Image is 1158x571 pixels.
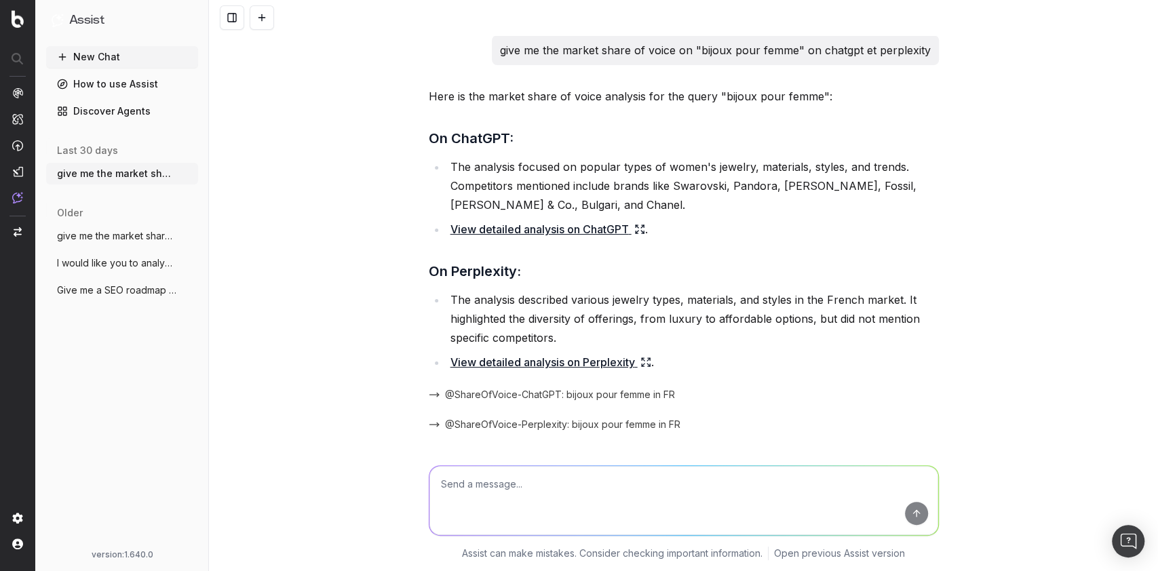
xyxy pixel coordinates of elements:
[12,140,23,151] img: Activation
[57,167,176,180] span: give me the market share of voice on "bi
[12,10,24,28] img: Botify logo
[57,206,83,220] span: older
[46,73,198,95] a: How to use Assist
[12,87,23,98] img: Analytics
[52,549,193,560] div: version: 1.640.0
[57,229,176,243] span: give me the market share of voice on "bi
[12,192,23,203] img: Assist
[69,11,104,30] h1: Assist
[12,513,23,524] img: Setting
[12,538,23,549] img: My account
[46,163,198,184] button: give me the market share of voice on "bi
[445,418,680,431] span: @ShareOfVoice-Perplexity: bijoux pour femme in FR
[12,166,23,177] img: Studio
[57,283,176,297] span: Give me a SEO roadmap and with which act
[57,144,118,157] span: last 30 days
[46,46,198,68] button: New Chat
[429,418,697,431] button: @ShareOfVoice-Perplexity: bijoux pour femme in FR
[446,353,939,372] li: .
[450,220,645,239] a: View detailed analysis on ChatGPT
[46,279,198,301] button: Give me a SEO roadmap and with which act
[52,11,193,30] button: Assist
[450,353,651,372] a: View detailed analysis on Perplexity
[429,260,939,282] h3: On Perplexity:
[46,225,198,247] button: give me the market share of voice on "bi
[57,256,176,270] span: I would like you to analyze the content
[1112,525,1144,557] div: Open Intercom Messenger
[446,220,939,239] li: .
[429,127,939,149] h3: On ChatGPT:
[52,14,64,26] img: Assist
[14,227,22,237] img: Switch project
[46,252,198,274] button: I would like you to analyze the content
[46,100,198,122] a: Discover Agents
[500,41,931,60] p: give me the market share of voice on "bijoux pour femme" on chatgpt et perplexity
[446,290,939,347] li: The analysis described various jewelry types, materials, and styles in the French market. It high...
[429,87,939,106] p: Here is the market share of voice analysis for the query "bijoux pour femme":
[445,388,675,401] span: @ShareOfVoice-ChatGPT: bijoux pour femme in FR
[774,547,905,560] a: Open previous Assist version
[446,157,939,214] li: The analysis focused on popular types of women's jewelry, materials, styles, and trends. Competit...
[462,547,763,560] p: Assist can make mistakes. Consider checking important information.
[12,113,23,125] img: Intelligence
[429,388,691,401] button: @ShareOfVoice-ChatGPT: bijoux pour femme in FR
